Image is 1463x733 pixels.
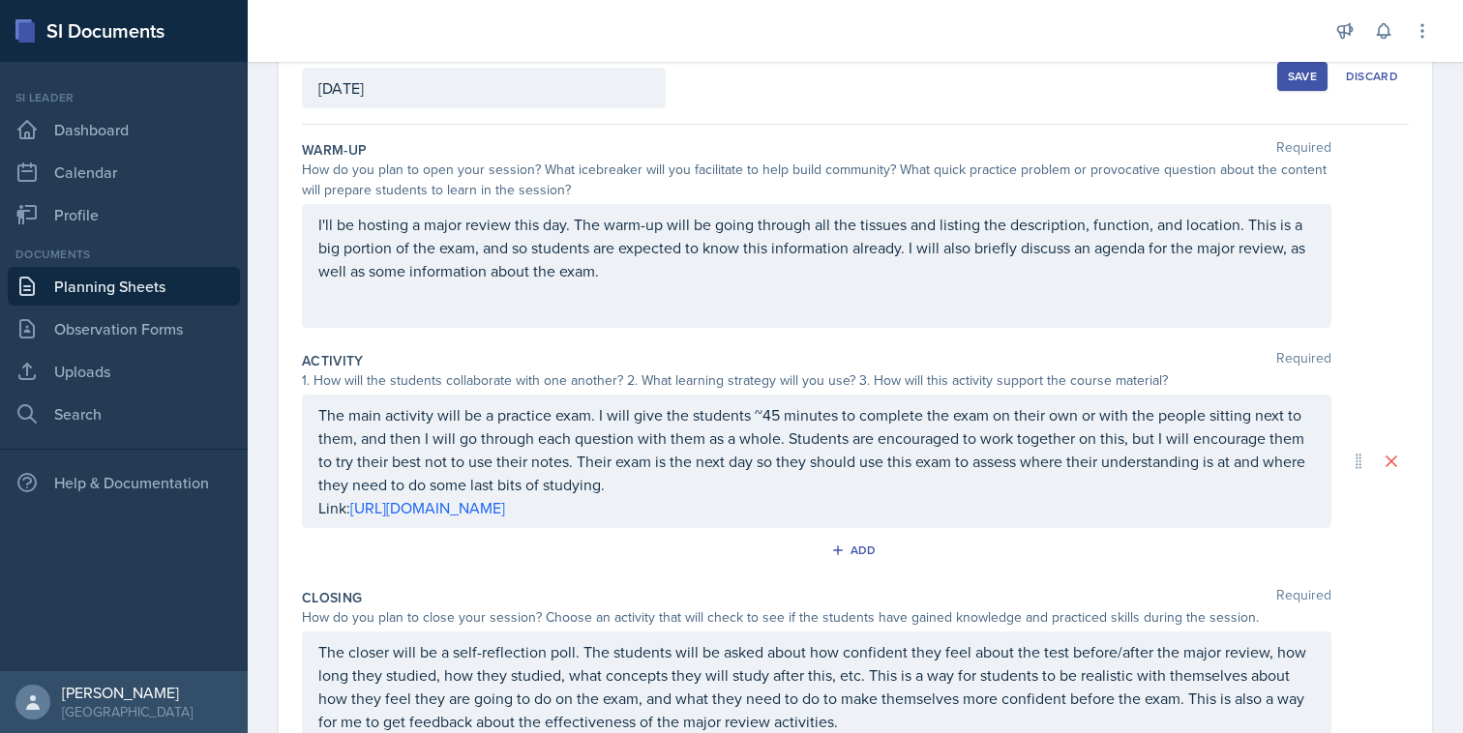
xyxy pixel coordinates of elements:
[302,351,364,370] label: Activity
[1276,351,1331,370] span: Required
[1346,69,1398,84] div: Discard
[1276,140,1331,160] span: Required
[302,607,1331,628] div: How do you plan to close your session? Choose an activity that will check to see if the students ...
[302,140,367,160] label: Warm-Up
[8,309,240,348] a: Observation Forms
[8,246,240,263] div: Documents
[62,702,193,721] div: [GEOGRAPHIC_DATA]
[318,640,1315,733] p: The closer will be a self-reflection poll. The students will be asked about how confident they fe...
[1335,62,1409,91] button: Discard
[1276,588,1331,607] span: Required
[302,588,362,607] label: Closing
[8,195,240,234] a: Profile
[8,89,240,106] div: Si leader
[824,536,887,565] button: Add
[318,213,1315,282] p: I'll be hosting a major review this day. The warm-up will be going through all the tissues and li...
[835,542,877,558] div: Add
[318,496,1315,519] p: Link:
[8,463,240,502] div: Help & Documentation
[1277,62,1328,91] button: Save
[8,352,240,391] a: Uploads
[8,267,240,306] a: Planning Sheets
[302,370,1331,391] div: 1. How will the students collaborate with one another? 2. What learning strategy will you use? 3....
[8,395,240,433] a: Search
[318,403,1315,496] p: The main activity will be a practice exam. I will give the students ~45 minutes to complete the e...
[8,110,240,149] a: Dashboard
[302,160,1331,200] div: How do you plan to open your session? What icebreaker will you facilitate to help build community...
[8,153,240,191] a: Calendar
[62,683,193,702] div: [PERSON_NAME]
[350,497,505,518] a: [URL][DOMAIN_NAME]
[1288,69,1317,84] div: Save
